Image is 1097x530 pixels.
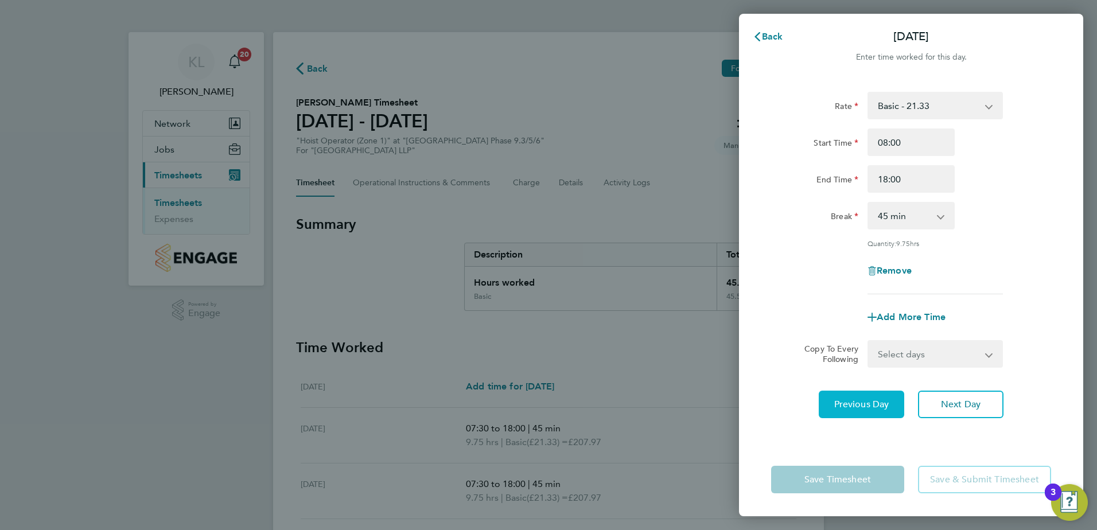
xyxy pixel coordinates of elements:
button: Back [741,25,795,48]
label: End Time [816,174,858,188]
div: 3 [1051,492,1056,507]
label: Copy To Every Following [795,344,858,364]
span: Next Day [941,399,981,410]
input: E.g. 18:00 [868,165,955,193]
span: Previous Day [834,399,889,410]
span: Back [762,31,783,42]
button: Next Day [918,391,1003,418]
div: Enter time worked for this day. [739,50,1083,64]
button: Previous Day [819,391,904,418]
label: Start Time [814,138,858,151]
label: Break [831,211,858,225]
label: Rate [835,101,858,115]
span: 9.75 [896,239,910,248]
input: E.g. 08:00 [868,128,955,156]
button: Remove [868,266,912,275]
span: Remove [877,265,912,276]
button: Add More Time [868,313,946,322]
span: Add More Time [877,311,946,322]
div: Quantity: hrs [868,239,1003,248]
p: [DATE] [893,29,929,45]
button: Open Resource Center, 3 new notifications [1051,484,1088,521]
